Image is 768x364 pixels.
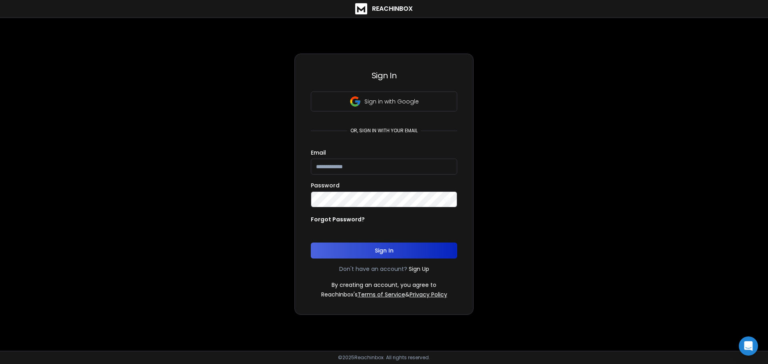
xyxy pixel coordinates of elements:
[409,265,429,273] a: Sign Up
[358,290,405,298] a: Terms of Service
[410,290,447,298] a: Privacy Policy
[355,3,367,14] img: logo
[311,150,326,155] label: Email
[311,91,457,111] button: Sign in with Google
[339,265,407,273] p: Don't have an account?
[321,290,447,298] p: ReachInbox's &
[364,97,419,105] p: Sign in with Google
[372,4,413,14] h1: ReachInbox
[338,354,430,361] p: © 2025 Reachinbox. All rights reserved.
[355,3,413,14] a: ReachInbox
[311,215,365,223] p: Forgot Password?
[347,127,421,134] p: or, sign in with your email
[332,281,436,289] p: By creating an account, you agree to
[311,243,457,259] button: Sign In
[739,336,758,356] div: Open Intercom Messenger
[311,183,340,188] label: Password
[311,70,457,81] h3: Sign In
